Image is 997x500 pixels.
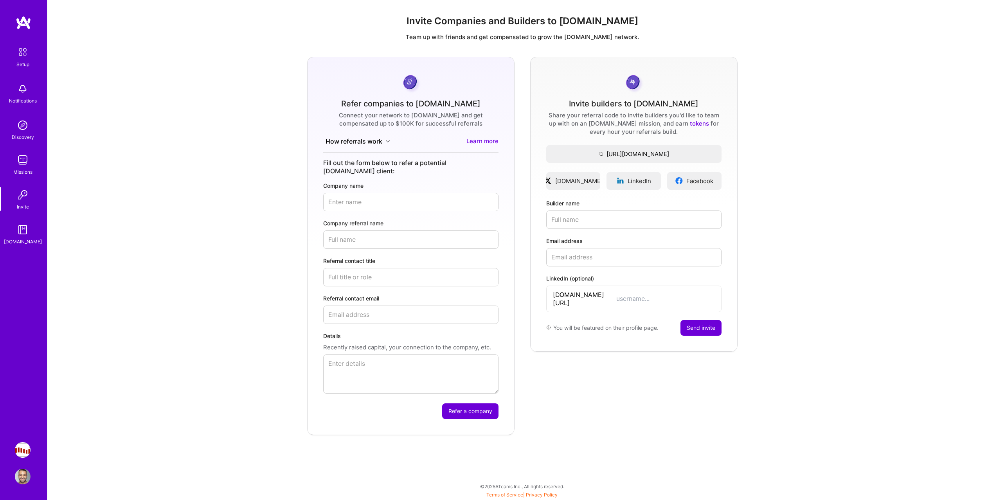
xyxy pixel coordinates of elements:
span: Facebook [686,177,713,185]
span: [DOMAIN_NAME][URL] [553,291,616,307]
label: Company referral name [323,219,498,227]
a: Learn more [466,137,498,146]
p: Team up with friends and get compensated to grow the [DOMAIN_NAME] network. [54,33,991,41]
button: [URL][DOMAIN_NAME] [546,145,722,163]
input: username... [616,295,715,303]
button: Send invite [680,320,722,336]
a: [DOMAIN_NAME] [546,172,601,190]
a: tokens [690,120,709,127]
img: facebookLogo [675,177,683,185]
div: Missions [13,168,32,176]
h1: Invite Companies and Builders to [DOMAIN_NAME] [54,16,991,27]
label: Email address [546,237,722,245]
input: Full name [546,210,722,229]
img: teamwork [15,152,31,168]
label: Details [323,332,498,340]
div: Setup [16,60,29,68]
div: You will be featured on their profile page. [546,320,659,336]
div: [DOMAIN_NAME] [4,237,42,246]
img: grayCoin [623,73,644,94]
input: Full title or role [323,268,498,286]
input: Email address [546,248,722,266]
a: Facebook [667,172,722,190]
img: bell [15,81,31,97]
span: LinkedIn [628,177,651,185]
img: xLogo [544,177,552,185]
img: guide book [15,222,31,237]
div: Invite builders to [DOMAIN_NAME] [569,100,698,108]
div: Refer companies to [DOMAIN_NAME] [341,100,481,108]
button: How referrals work [323,137,392,146]
div: Notifications [9,97,37,105]
img: discovery [15,117,31,133]
div: Share your referral code to invite builders you'd like to team up with on an [DOMAIN_NAME] missio... [546,111,722,136]
label: Company name [323,182,498,190]
div: Discovery [12,133,34,141]
span: [URL][DOMAIN_NAME] [546,150,722,158]
a: Privacy Policy [526,492,558,498]
label: Builder name [546,199,722,207]
a: User Avatar [13,469,32,484]
input: Enter name [323,193,498,211]
a: LinkedIn [606,172,661,190]
p: Recently raised capital, your connection to the company, etc. [323,343,498,351]
img: User Avatar [15,469,31,484]
label: Referral contact title [323,257,498,265]
div: Fill out the form below to refer a potential [DOMAIN_NAME] client: [323,159,498,175]
img: linkedinLogo [616,177,624,185]
div: Connect your network to [DOMAIN_NAME] and get compensated up to $100K for successful referrals [323,111,498,128]
span: [DOMAIN_NAME] [555,177,603,185]
div: © 2025 ATeams Inc., All rights reserved. [47,477,997,496]
input: Full name [323,230,498,249]
input: Email address [323,306,498,324]
img: Steelbay.ai: AI Engineer for Multi-Agent Platform [15,442,31,458]
a: Terms of Service [486,492,523,498]
div: Invite [17,203,29,211]
label: Referral contact email [323,294,498,302]
img: purpleCoin [401,73,421,94]
button: Refer a company [442,403,498,419]
span: | [486,492,558,498]
img: logo [16,16,31,30]
label: LinkedIn (optional) [546,274,722,282]
img: Invite [15,187,31,203]
a: Steelbay.ai: AI Engineer for Multi-Agent Platform [13,442,32,458]
img: setup [14,44,31,60]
